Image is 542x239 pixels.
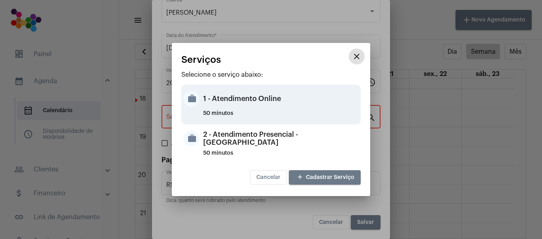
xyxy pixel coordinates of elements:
[181,71,361,78] p: Selecione o serviço abaixo:
[295,172,305,183] mat-icon: add
[183,130,199,146] mat-icon: work
[289,170,361,185] button: Cadastrar Serviço
[203,126,359,150] div: 2 - Atendimento Presencial - [GEOGRAPHIC_DATA]
[181,54,221,65] span: Serviços
[183,91,199,107] mat-icon: work
[250,170,287,185] button: Cancelar
[203,111,359,122] div: 50 minutos
[203,87,359,111] div: 1 - Atendimento Online
[295,175,354,180] span: Cadastrar Serviço
[203,150,359,162] div: 50 minutos
[256,175,281,180] span: Cancelar
[352,52,361,61] mat-icon: close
